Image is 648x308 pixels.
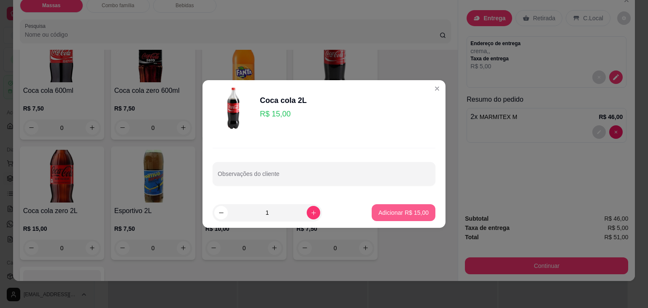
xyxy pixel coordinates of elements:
[218,173,430,181] input: Observações do cliente
[307,206,320,219] button: increase-product-quantity
[214,206,228,219] button: decrease-product-quantity
[430,82,444,95] button: Close
[260,108,307,120] p: R$ 15,00
[372,204,435,221] button: Adicionar R$ 15,00
[213,87,255,129] img: product-image
[260,95,307,106] div: Coca cola 2L
[378,208,429,217] p: Adicionar R$ 15,00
